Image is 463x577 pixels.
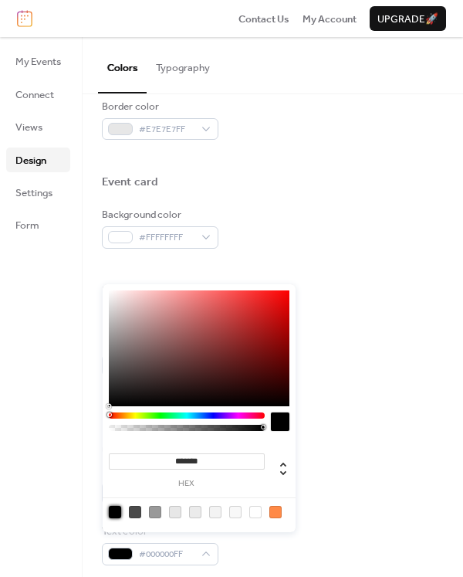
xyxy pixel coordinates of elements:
div: rgb(255, 137, 70) [269,506,282,518]
a: My Events [6,49,70,73]
div: Background color [102,207,215,222]
img: logo [17,10,32,27]
span: Settings [15,185,52,201]
a: My Account [302,11,357,26]
span: Connect [15,87,54,103]
a: Connect [6,82,70,107]
div: rgb(74, 74, 74) [129,506,141,518]
a: Contact Us [238,11,289,26]
a: Design [6,148,70,172]
label: hex [109,480,265,488]
span: Contact Us [238,12,289,27]
div: rgb(231, 231, 231) [169,506,181,518]
a: Form [6,212,70,237]
div: rgb(248, 248, 248) [229,506,242,518]
button: Colors [98,37,147,93]
span: #FFFFFFFF [139,230,194,246]
a: Settings [6,180,70,205]
span: Form [15,218,39,233]
a: Views [6,114,70,139]
div: Event card [102,175,158,190]
span: Upgrade 🚀 [377,12,438,27]
div: Text color [102,524,215,539]
div: rgb(235, 235, 235) [189,506,201,518]
div: rgb(0, 0, 0) [109,506,121,518]
span: Design [15,153,46,168]
button: Upgrade🚀 [370,6,446,31]
span: My Account [302,12,357,27]
span: My Events [15,54,61,70]
button: Typography [147,37,219,91]
div: rgb(255, 255, 255) [249,506,262,518]
span: #000000FF [139,547,194,562]
div: Border color [102,99,215,114]
span: Views [15,120,42,135]
span: #E7E7E7FF [139,122,194,137]
div: rgb(243, 243, 243) [209,506,221,518]
div: rgb(153, 153, 153) [149,506,161,518]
